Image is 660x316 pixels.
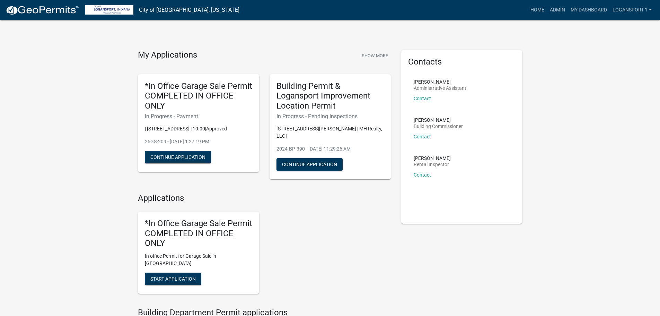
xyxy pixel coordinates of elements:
p: Administrative Assistant [414,86,466,91]
a: Logansport 1 [610,3,654,17]
h4: My Applications [138,50,197,60]
p: 2024-BP-390 - [DATE] 11:29:26 AM [276,145,384,153]
h6: In Progress - Pending Inspections [276,113,384,120]
button: Show More [359,50,391,61]
a: Home [528,3,547,17]
button: Continue Application [276,158,343,171]
a: Contact [414,134,431,139]
p: | [STREET_ADDRESS] | 10.00|Approved [145,125,252,133]
p: In office Permit for Garage Sale in [GEOGRAPHIC_DATA] [145,253,252,267]
a: My Dashboard [568,3,610,17]
p: Building Commissioner [414,124,463,129]
h5: Contacts [408,57,516,67]
h5: *In Office Garage Sale Permit COMPLETED IN OFFICE ONLY [145,219,252,248]
h6: In Progress - Payment [145,113,252,120]
h5: Building Permit & Logansport Improvement Location Permit [276,81,384,111]
p: 25GS-209 - [DATE] 1:27:19 PM [145,138,252,145]
p: [PERSON_NAME] [414,118,463,122]
h5: *In Office Garage Sale Permit COMPLETED IN OFFICE ONLY [145,81,252,111]
a: Contact [414,172,431,178]
button: Start Application [145,273,201,285]
img: City of Logansport, Indiana [85,5,133,15]
button: Continue Application [145,151,211,163]
a: Admin [547,3,568,17]
p: [PERSON_NAME] [414,79,466,84]
p: [STREET_ADDRESS][PERSON_NAME] | MH Realty, LLC | [276,125,384,140]
p: Rental Inspector [414,162,451,167]
span: Start Application [150,276,196,282]
p: [PERSON_NAME] [414,156,451,161]
h4: Applications [138,193,391,203]
a: Contact [414,96,431,101]
a: City of [GEOGRAPHIC_DATA], [US_STATE] [139,4,239,16]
